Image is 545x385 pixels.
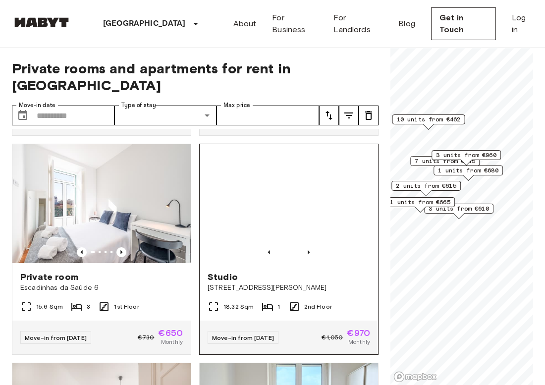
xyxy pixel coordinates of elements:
[20,271,78,283] span: Private room
[25,334,87,341] span: Move-in from [DATE]
[348,337,370,346] span: Monthly
[12,144,191,355] a: Marketing picture of unit PT-17-007-003-02HPrevious imagePrevious imagePrivate roomEscadinhas da ...
[436,151,496,160] span: 3 units from €960
[319,106,339,125] button: tune
[199,144,379,355] a: Previous imagePrevious imageStudio[STREET_ADDRESS][PERSON_NAME]18.32 Sqm12nd FloorMove-in from [D...
[12,17,71,27] img: Habyt
[431,7,496,40] a: Get in Touch
[415,157,475,165] span: 7 units from €545
[223,302,254,311] span: 18.32 Sqm
[158,329,183,337] span: €650
[121,101,156,110] label: Type of stay
[272,12,318,36] a: For Business
[264,247,274,257] button: Previous image
[432,150,501,165] div: Map marker
[19,101,55,110] label: Move-in date
[359,106,379,125] button: tune
[12,60,379,94] span: Private rooms and apartments for rent in [GEOGRAPHIC_DATA]
[385,197,455,213] div: Map marker
[114,302,139,311] span: 1st Floor
[161,337,183,346] span: Monthly
[12,144,191,263] img: Marketing picture of unit PT-17-007-003-02H
[512,12,533,36] a: Log in
[438,166,498,175] span: 1 units from €680
[396,181,456,190] span: 2 units from €615
[200,144,378,263] img: Marketing picture of unit PT-17-148-204-01
[333,12,382,36] a: For Landlords
[208,271,238,283] span: Studio
[434,165,503,181] div: Map marker
[347,329,370,337] span: €970
[322,333,343,342] span: €1,050
[77,247,87,257] button: Previous image
[116,247,126,257] button: Previous image
[391,181,461,196] div: Map marker
[208,283,370,293] span: [STREET_ADDRESS][PERSON_NAME]
[339,106,359,125] button: tune
[410,156,480,171] div: Map marker
[397,115,461,124] span: 10 units from €462
[304,302,332,311] span: 2nd Floor
[138,333,155,342] span: €730
[393,371,437,383] a: Mapbox logo
[103,18,186,30] p: [GEOGRAPHIC_DATA]
[424,204,493,219] div: Map marker
[212,334,274,341] span: Move-in from [DATE]
[277,302,280,311] span: 1
[36,302,63,311] span: 15.6 Sqm
[429,204,489,213] span: 3 units from €610
[304,247,314,257] button: Previous image
[223,101,250,110] label: Max price
[390,198,450,207] span: 1 units from €665
[87,302,90,311] span: 3
[398,18,415,30] a: Blog
[233,18,257,30] a: About
[13,106,33,125] button: Choose date
[20,283,183,293] span: Escadinhas da Saúde 6
[392,114,465,130] div: Map marker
